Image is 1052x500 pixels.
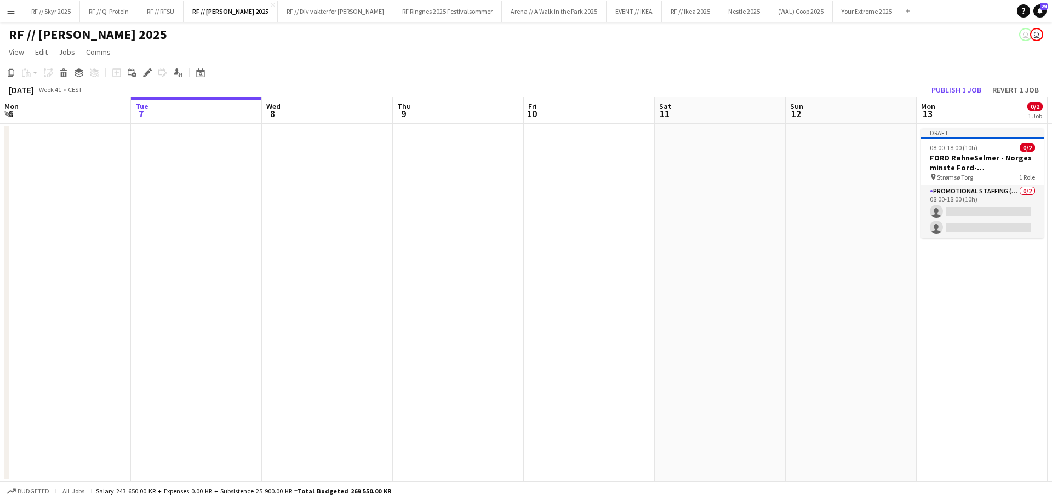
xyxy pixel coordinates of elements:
span: Budgeted [18,487,49,495]
span: All jobs [60,487,87,495]
span: Tue [135,101,148,111]
button: EVENT // IKEA [607,1,662,22]
app-user-avatar: Fredrikke Moland Flesner [1019,28,1032,41]
span: 0/2 [1027,102,1043,111]
span: 10 [527,107,537,120]
a: 29 [1033,4,1047,18]
span: 11 [658,107,671,120]
span: 29 [1040,3,1048,10]
h3: FORD RøhneSelmer - Norges minste Ford-forhandlerkontor [921,153,1044,173]
span: Mon [921,101,935,111]
app-card-role: Promotional Staffing (Brand Ambassadors)0/208:00-18:00 (10h) [921,185,1044,238]
span: Total Budgeted 269 550.00 KR [298,487,391,495]
button: Arena // A Walk in the Park 2025 [502,1,607,22]
button: Budgeted [5,485,51,497]
div: Salary 243 650.00 KR + Expenses 0.00 KR + Subsistence 25 900.00 KR = [96,487,391,495]
button: RF Ringnes 2025 Festivalsommer [393,1,502,22]
button: RF // [PERSON_NAME] 2025 [184,1,278,22]
span: Thu [397,101,411,111]
a: Comms [82,45,115,59]
div: Draft [921,128,1044,137]
button: Nestle 2025 [719,1,769,22]
button: Revert 1 job [988,83,1043,97]
span: 12 [788,107,803,120]
span: Fri [528,101,537,111]
span: 8 [265,107,281,120]
span: 13 [919,107,935,120]
button: RF // RFSU [138,1,184,22]
button: (WAL) Coop 2025 [769,1,833,22]
a: View [4,45,28,59]
span: 6 [3,107,19,120]
span: Wed [266,101,281,111]
button: RF // Ikea 2025 [662,1,719,22]
span: 7 [134,107,148,120]
span: 9 [396,107,411,120]
div: 1 Job [1028,112,1042,120]
button: RF // Skyr 2025 [22,1,80,22]
button: Publish 1 job [927,83,986,97]
app-user-avatar: Fredrikke Moland Flesner [1030,28,1043,41]
button: RF // Q-Protein [80,1,138,22]
span: Sun [790,101,803,111]
span: Edit [35,47,48,57]
span: Sat [659,101,671,111]
span: Jobs [59,47,75,57]
button: Your Extreme 2025 [833,1,901,22]
span: Strømsø Torg [937,173,973,181]
a: Jobs [54,45,79,59]
span: 0/2 [1020,143,1035,152]
span: 1 Role [1019,173,1035,181]
span: View [9,47,24,57]
div: CEST [68,85,82,94]
h1: RF // [PERSON_NAME] 2025 [9,26,167,43]
span: 08:00-18:00 (10h) [930,143,977,152]
span: Comms [86,47,111,57]
span: Mon [4,101,19,111]
button: RF // Div vakter for [PERSON_NAME] [278,1,393,22]
div: [DATE] [9,84,34,95]
a: Edit [31,45,52,59]
span: Week 41 [36,85,64,94]
app-job-card: Draft08:00-18:00 (10h)0/2FORD RøhneSelmer - Norges minste Ford-forhandlerkontor Strømsø Torg1 Rol... [921,128,1044,238]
